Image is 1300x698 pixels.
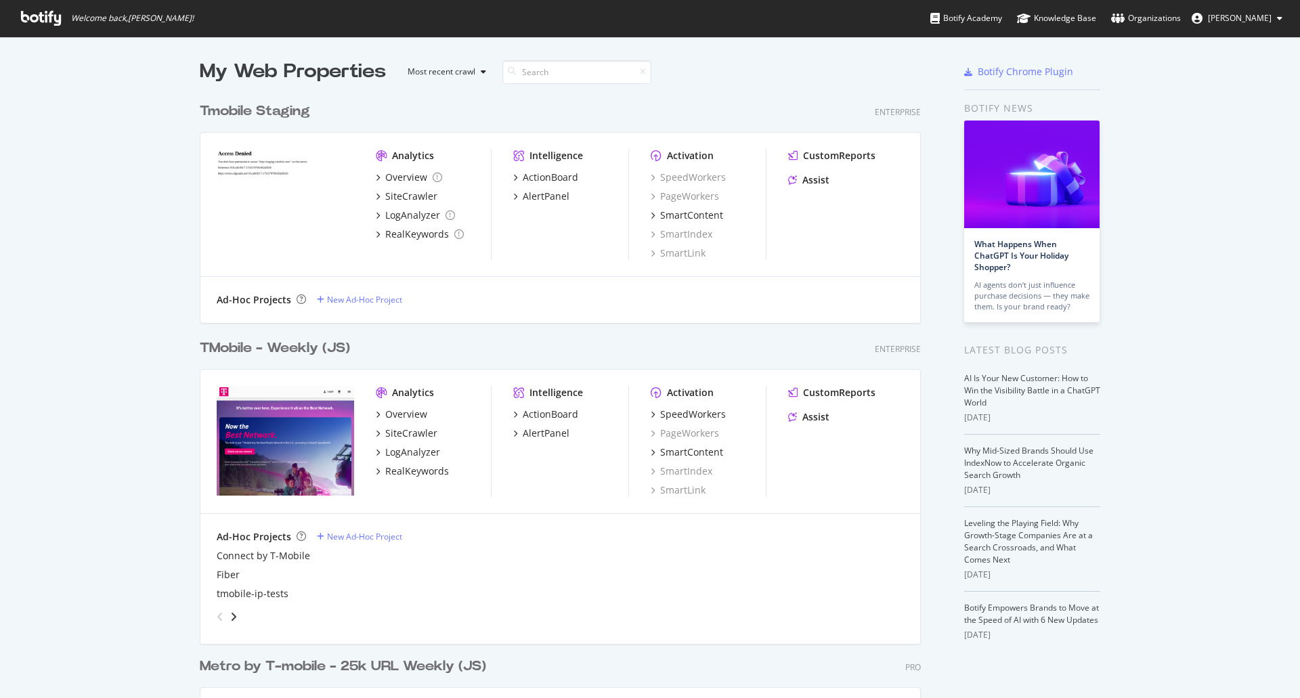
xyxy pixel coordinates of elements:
[376,427,437,440] a: SiteCrawler
[71,13,194,24] span: Welcome back, [PERSON_NAME] !
[523,408,578,421] div: ActionBoard
[964,517,1093,565] a: Leveling the Playing Field: Why Growth-Stage Companies Are at a Search Crossroads, and What Comes...
[385,427,437,440] div: SiteCrawler
[788,173,829,187] a: Assist
[317,531,402,542] a: New Ad-Hoc Project
[392,386,434,399] div: Analytics
[217,549,310,563] a: Connect by T-Mobile
[974,280,1089,312] div: AI agents don’t just influence purchase decisions — they make them. Is your brand ready?
[513,408,578,421] a: ActionBoard
[964,101,1100,116] div: Botify news
[523,427,569,440] div: AlertPanel
[376,171,442,184] a: Overview
[964,121,1100,228] img: What Happens When ChatGPT Is Your Holiday Shopper?
[651,408,726,421] a: SpeedWorkers
[905,661,921,673] div: Pro
[964,602,1099,626] a: Botify Empowers Brands to Move at the Speed of AI with 6 New Updates
[200,102,316,121] a: Tmobile Staging
[651,483,706,497] a: SmartLink
[974,238,1068,273] a: What Happens When ChatGPT Is Your Holiday Shopper?
[1181,7,1293,29] button: [PERSON_NAME]
[651,190,719,203] a: PageWorkers
[217,386,354,496] img: t-mobile.com
[317,294,402,305] a: New Ad-Hoc Project
[803,386,875,399] div: CustomReports
[930,12,1002,25] div: Botify Academy
[211,606,229,628] div: angle-left
[651,209,723,222] a: SmartContent
[217,149,354,259] img: tmobilestaging.com
[200,657,492,676] a: Metro by T-mobile - 25k URL Weekly (JS)
[200,102,310,121] div: Tmobile Staging
[200,58,386,85] div: My Web Properties
[200,339,350,358] div: TMobile - Weekly (JS)
[217,587,288,601] a: tmobile-ip-tests
[385,171,427,184] div: Overview
[513,190,569,203] a: AlertPanel
[667,149,714,162] div: Activation
[1208,12,1272,24] span: Dave Lee
[513,427,569,440] a: AlertPanel
[660,445,723,459] div: SmartContent
[964,65,1073,79] a: Botify Chrome Plugin
[200,339,355,358] a: TMobile - Weekly (JS)
[385,209,440,222] div: LogAnalyzer
[502,60,651,84] input: Search
[376,445,440,459] a: LogAnalyzer
[376,464,449,478] a: RealKeywords
[1017,12,1096,25] div: Knowledge Base
[217,568,240,582] a: Fiber
[978,65,1073,79] div: Botify Chrome Plugin
[529,386,583,399] div: Intelligence
[327,294,402,305] div: New Ad-Hoc Project
[385,408,427,421] div: Overview
[788,410,829,424] a: Assist
[408,68,475,76] div: Most recent crawl
[651,171,726,184] a: SpeedWorkers
[385,464,449,478] div: RealKeywords
[217,293,291,307] div: Ad-Hoc Projects
[217,530,291,544] div: Ad-Hoc Projects
[660,209,723,222] div: SmartContent
[1111,12,1181,25] div: Organizations
[964,445,1093,481] a: Why Mid-Sized Brands Should Use IndexNow to Accelerate Organic Search Growth
[802,173,829,187] div: Assist
[651,427,719,440] div: PageWorkers
[651,246,706,260] a: SmartLink
[660,408,726,421] div: SpeedWorkers
[964,569,1100,581] div: [DATE]
[397,61,492,83] button: Most recent crawl
[385,190,437,203] div: SiteCrawler
[651,227,712,241] a: SmartIndex
[513,171,578,184] a: ActionBoard
[523,171,578,184] div: ActionBoard
[651,445,723,459] a: SmartContent
[229,610,238,624] div: angle-right
[523,190,569,203] div: AlertPanel
[803,149,875,162] div: CustomReports
[385,227,449,241] div: RealKeywords
[376,190,437,203] a: SiteCrawler
[651,464,712,478] a: SmartIndex
[667,386,714,399] div: Activation
[964,343,1100,357] div: Latest Blog Posts
[376,209,455,222] a: LogAnalyzer
[392,149,434,162] div: Analytics
[875,343,921,355] div: Enterprise
[376,408,427,421] a: Overview
[385,445,440,459] div: LogAnalyzer
[875,106,921,118] div: Enterprise
[788,386,875,399] a: CustomReports
[964,629,1100,641] div: [DATE]
[802,410,829,424] div: Assist
[964,484,1100,496] div: [DATE]
[376,227,464,241] a: RealKeywords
